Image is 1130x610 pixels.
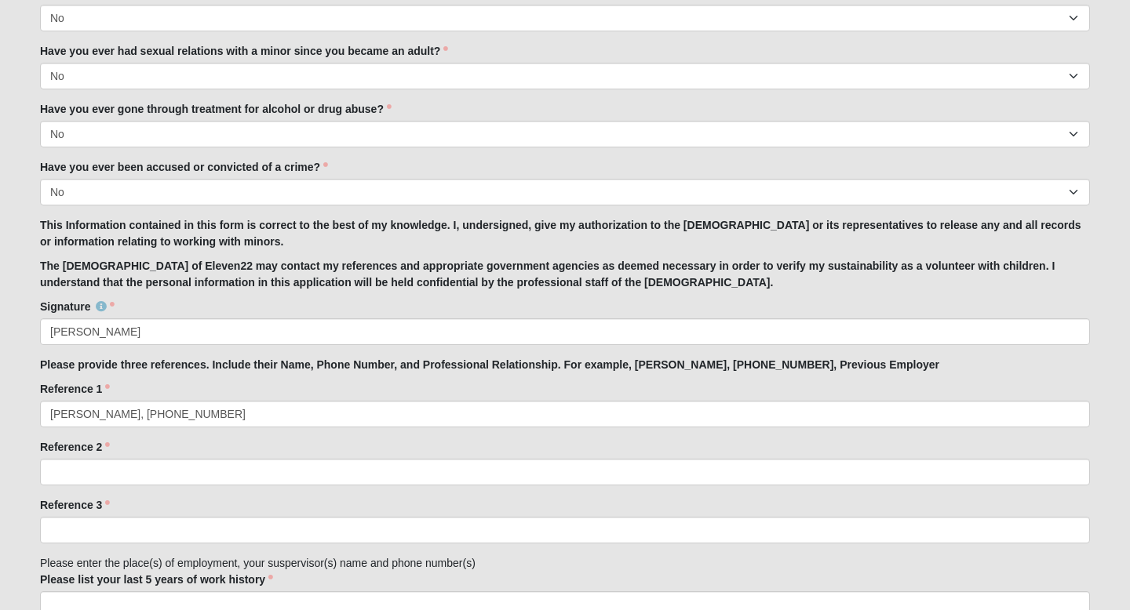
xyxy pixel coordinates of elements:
[40,439,110,455] label: Reference 2
[40,381,110,397] label: Reference 1
[40,299,115,314] label: Signature
[40,260,1055,289] strong: The [DEMOGRAPHIC_DATA] of Eleven22 may contact my references and appropriate government agencies ...
[40,219,1081,248] strong: This Information contained in this form is correct to the best of my knowledge. I, undersigned, g...
[40,497,110,513] label: Reference 3
[40,101,392,117] label: Have you ever gone through treatment for alcohol or drug abuse?
[40,159,328,175] label: Have you ever been accused or convicted of a crime?
[40,358,939,371] strong: Please provide three references. Include their Name, Phone Number, and Professional Relationship....
[40,43,448,59] label: Have you ever had sexual relations with a minor since you became an adult?
[40,572,273,587] label: Please list your last 5 years of work history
